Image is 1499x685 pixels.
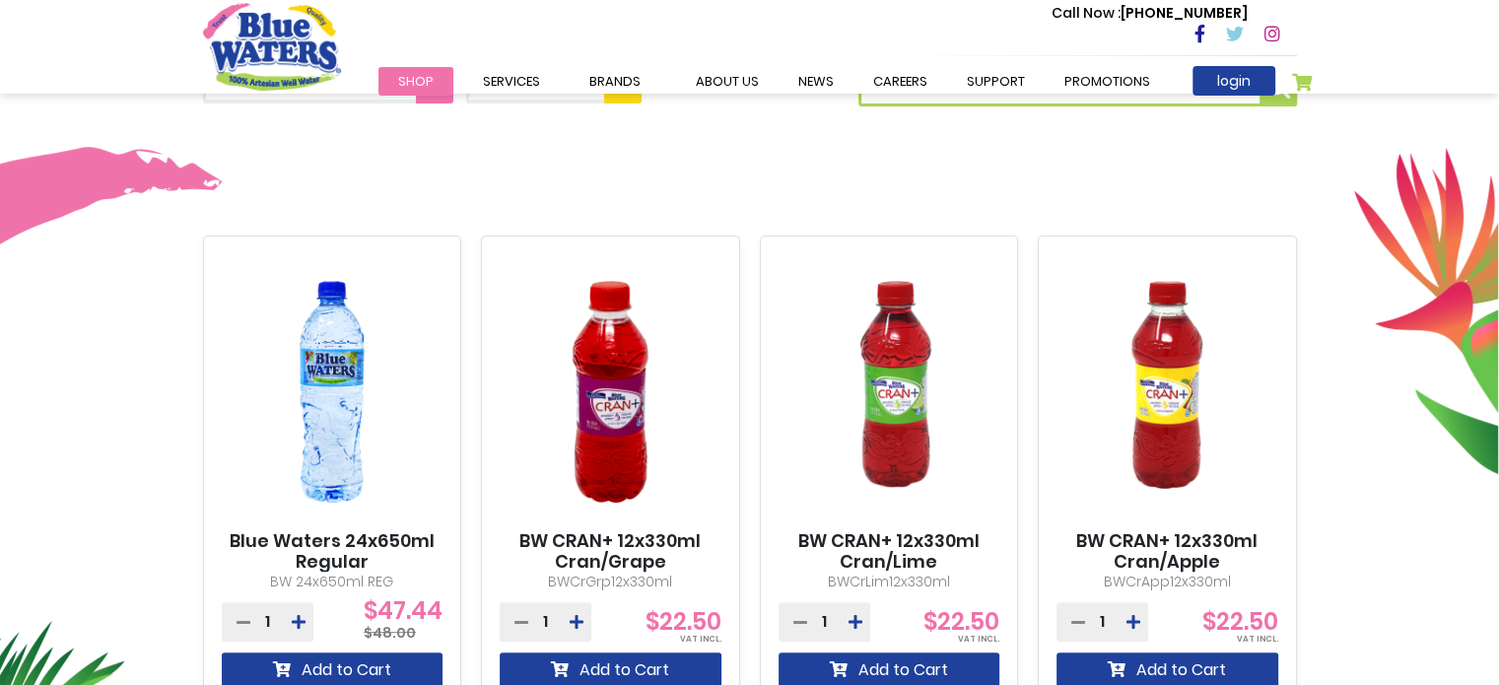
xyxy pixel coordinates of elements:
[1052,3,1248,24] p: [PHONE_NUMBER]
[500,530,721,573] a: BW CRAN+ 12x330ml Cran/Grape
[1056,572,1278,592] p: BWCrApp12x330ml
[589,72,641,91] span: Brands
[1202,605,1278,638] span: $22.50
[364,623,416,643] span: $48.00
[222,530,443,573] a: Blue Waters 24x650ml Regular
[947,67,1045,96] a: support
[1052,3,1121,23] span: Call Now :
[646,605,721,638] span: $22.50
[203,3,341,90] a: store logo
[1192,66,1275,96] a: login
[853,67,947,96] a: careers
[1045,67,1170,96] a: Promotions
[222,572,443,592] p: BW 24x650ml REG
[1056,530,1278,573] a: BW CRAN+ 12x330ml Cran/Apple
[779,572,1000,592] p: BWCrLim12x330ml
[1056,253,1278,530] img: BW CRAN+ 12x330ml Cran/Apple
[779,530,1000,573] a: BW CRAN+ 12x330ml Cran/Lime
[500,572,721,592] p: BWCrGrp12x330ml
[483,72,540,91] span: Services
[222,253,443,530] img: Blue Waters 24x650ml Regular
[398,72,434,91] span: Shop
[676,67,779,96] a: about us
[923,605,999,638] span: $22.50
[779,253,1000,530] img: BW CRAN+ 12x330ml Cran/Lime
[500,253,721,530] img: BW CRAN+ 12x330ml Cran/Grape
[779,67,853,96] a: News
[364,611,443,630] span: $47.44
